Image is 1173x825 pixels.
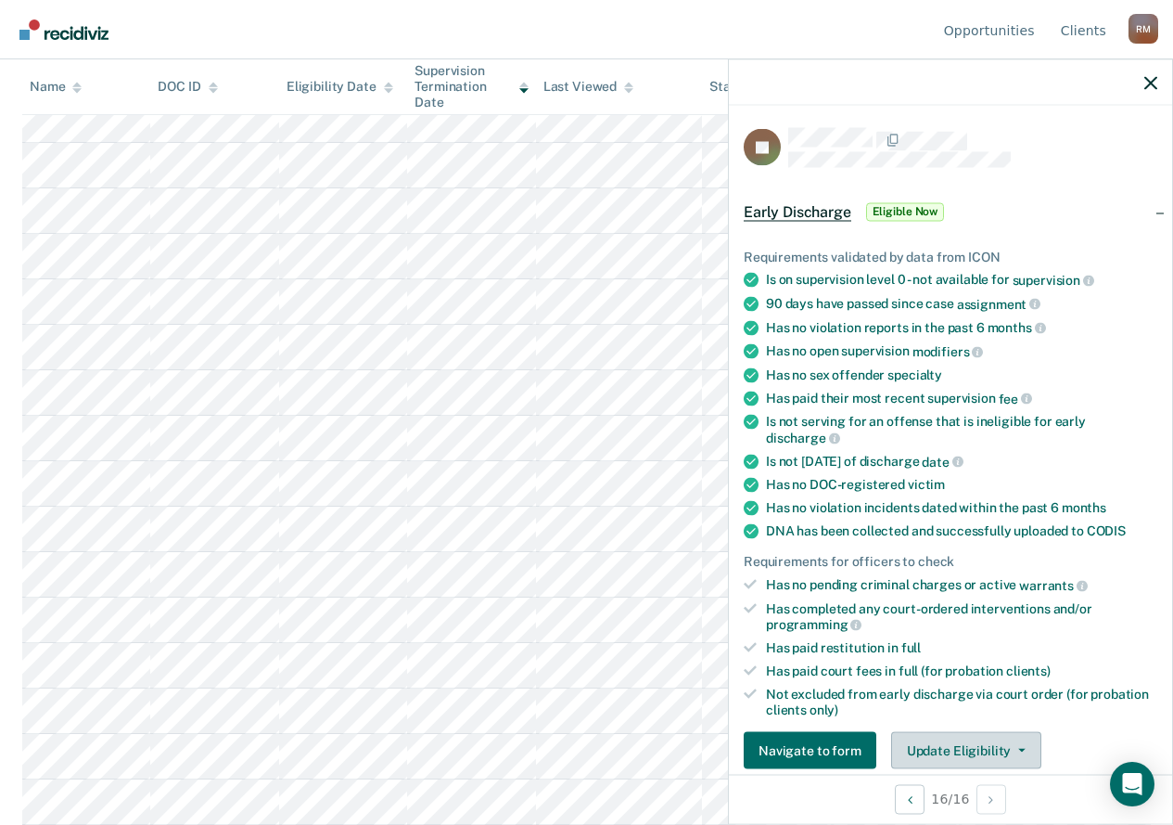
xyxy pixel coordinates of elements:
div: Requirements for officers to check [744,554,1157,570]
div: Has paid court fees in full (for probation [766,663,1157,678]
div: Is on supervision level 0 - not available for [766,272,1157,289]
span: discharge [766,430,840,445]
span: Eligible Now [866,202,945,221]
span: CODIS [1087,523,1126,538]
div: Status [709,79,749,95]
span: months [988,320,1046,335]
div: 90 days have passed since case [766,295,1157,312]
div: Has no violation incidents dated within the past 6 [766,500,1157,516]
button: Previous Opportunity [895,784,924,814]
span: supervision [1013,273,1094,288]
div: Requirements validated by data from ICON [744,249,1157,264]
span: assignment [957,296,1040,311]
div: Eligibility Date [287,79,393,95]
div: DNA has been collected and successfully uploaded to [766,523,1157,539]
span: date [922,454,963,469]
span: months [1062,500,1106,515]
div: Not excluded from early discharge via court order (for probation clients [766,686,1157,717]
span: warrants [1019,577,1088,592]
div: Has no open supervision [766,343,1157,360]
div: Is not serving for an offense that is ineligible for early [766,414,1157,445]
div: Has paid their most recent supervision [766,390,1157,406]
button: Update Eligibility [891,732,1041,769]
div: DOC ID [158,79,217,95]
span: victim [908,477,945,492]
div: Has completed any court-ordered interventions and/or [766,600,1157,632]
span: fee [999,391,1032,406]
span: full [901,640,921,655]
div: Has no pending criminal charges or active [766,577,1157,594]
button: Next Opportunity [976,784,1006,814]
span: modifiers [912,343,984,358]
span: only) [810,702,838,716]
div: Has no DOC-registered [766,477,1157,493]
button: Navigate to form [744,732,876,769]
div: Is not [DATE] of discharge [766,453,1157,470]
a: Navigate to form link [744,732,884,769]
div: Early DischargeEligible Now [729,182,1172,241]
span: specialty [887,367,942,381]
img: Recidiviz [19,19,108,40]
div: Open Intercom Messenger [1110,762,1154,806]
div: Has no sex offender [766,367,1157,382]
div: Has paid restitution in [766,640,1157,656]
button: Profile dropdown button [1128,14,1158,44]
span: programming [766,617,861,632]
div: 16 / 16 [729,774,1172,823]
div: Name [30,79,82,95]
span: clients) [1006,663,1051,677]
div: R M [1128,14,1158,44]
div: Last Viewed [543,79,633,95]
span: Early Discharge [744,202,851,221]
div: Has no violation reports in the past 6 [766,319,1157,336]
div: Supervision Termination Date [414,63,528,110]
